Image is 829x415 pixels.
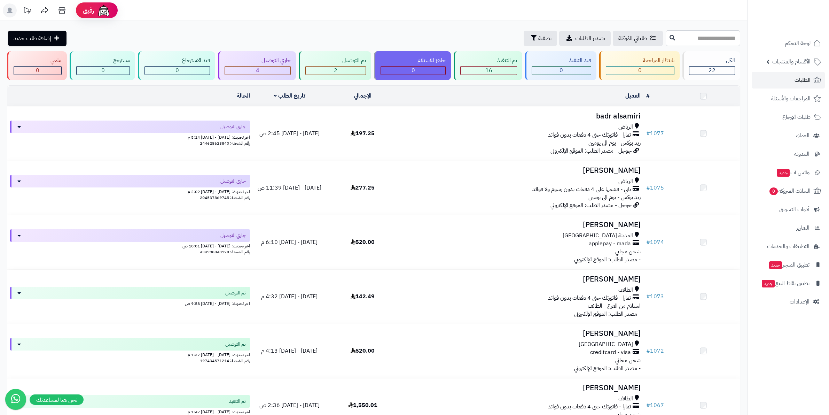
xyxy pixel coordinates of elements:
[10,187,250,195] div: اخر تحديث: [DATE] - [DATE] 2:02 م
[259,401,320,409] span: [DATE] - [DATE] 2:36 ص
[402,167,641,175] h3: [PERSON_NAME]
[229,398,246,405] span: تم التنفيذ
[297,51,373,80] a: تم التوصيل 2
[10,299,250,307] div: اخر تحديث: [DATE] - [DATE] 9:58 ص
[769,186,811,196] span: السلات المتروكة
[274,92,305,100] a: تاريخ الطلب
[646,401,664,409] a: #1067
[18,3,36,19] a: تحديثات المنصة
[261,347,318,355] span: [DATE] - [DATE] 4:13 م
[305,56,366,64] div: تم التوصيل
[351,238,375,246] span: 520.00
[752,109,825,125] a: طلبات الإرجاع
[220,232,246,239] span: جاري التوصيل
[101,66,105,75] span: 0
[145,67,209,75] div: 0
[618,34,647,43] span: طلباتي المُوكلة
[606,56,674,64] div: بانتظار المراجعة
[752,90,825,107] a: المراجعات والأسئلة
[351,184,375,192] span: 277.25
[76,56,130,64] div: مسترجع
[615,247,641,256] span: شحن مجاني
[200,249,250,255] span: رقم الشحنة: 434908840178
[412,66,415,75] span: 0
[10,351,250,358] div: اخر تحديث: [DATE] - [DATE] 1:37 م
[752,220,825,236] a: التقارير
[8,31,67,46] a: إضافة طلب جديد
[261,238,318,246] span: [DATE] - [DATE] 6:10 م
[68,51,136,80] a: مسترجع 0
[646,184,664,192] a: #1075
[10,408,250,415] div: اخر تحديث: [DATE] - [DATE] 1:47 م
[681,51,742,80] a: الكل22
[225,56,291,64] div: جاري التوصيل
[618,177,633,185] span: الرياض
[144,56,210,64] div: قيد الاسترجاع
[550,201,632,209] span: جوجل - مصدر الطلب: الموقع الإلكتروني
[136,51,216,80] a: قيد الاسترجاع 0
[399,324,643,378] td: - مصدر الطلب: الموقع الإلكتروني
[615,356,641,364] span: شحن مجاني
[220,178,246,185] span: جاري التوصيل
[777,169,790,177] span: جديد
[14,56,62,64] div: ملغي
[402,221,641,229] h3: [PERSON_NAME]
[752,275,825,292] a: تطبيق نقاط البيعجديد
[752,293,825,310] a: الإعدادات
[782,112,811,122] span: طلبات الإرجاع
[618,123,633,131] span: الرياض
[646,238,664,246] a: #1074
[588,193,641,201] span: ريد بوكس - يوم الى يومين
[256,66,259,75] span: 4
[625,92,641,100] a: العميل
[220,123,246,130] span: جاري التوصيل
[769,261,782,269] span: جديد
[532,67,591,75] div: 0
[646,92,650,100] a: #
[10,242,250,249] div: اخر تحديث: [DATE] - [DATE] 10:01 ص
[485,66,492,75] span: 16
[563,232,633,240] span: المدينة [GEOGRAPHIC_DATA]
[373,51,452,80] a: جاهز للاستلام 0
[354,92,372,100] a: الإجمالي
[175,66,179,75] span: 0
[14,67,61,75] div: 0
[590,348,631,356] span: creditcard - visa
[402,384,641,392] h3: [PERSON_NAME]
[761,278,810,288] span: تطبيق نقاط البيع
[752,256,825,273] a: تطبيق المتجرجديد
[638,66,642,75] span: 0
[752,238,825,255] a: التطبيقات والخدمات
[598,51,681,80] a: بانتظار المراجعة 0
[752,201,825,218] a: أدوات التسويق
[524,31,557,46] button: تصفية
[646,129,650,138] span: #
[646,347,650,355] span: #
[83,6,94,15] span: رفيق
[709,66,715,75] span: 22
[258,184,321,192] span: [DATE] - [DATE] 11:39 ص
[237,92,250,100] a: الحالة
[548,403,631,411] span: تمارا - فاتورتك حتى 4 دفعات بدون فوائد
[399,270,643,324] td: - مصدر الطلب: الموقع الإلكتروني
[794,149,810,159] span: المدونة
[646,292,664,301] a: #1073
[646,184,650,192] span: #
[334,66,337,75] span: 2
[767,241,810,251] span: التطبيقات والخدمات
[771,94,811,103] span: المراجعات والأسئلة
[532,185,631,193] span: تابي - قسّمها على 4 دفعات بدون رسوم ولا فوائد
[560,66,563,75] span: 0
[261,292,318,301] span: [DATE] - [DATE] 4:32 م
[779,205,810,214] span: أدوات التسويق
[217,51,297,80] a: جاري التوصيل 4
[769,187,778,195] span: 0
[646,129,664,138] a: #1077
[550,147,632,155] span: جوجل - مصدر الطلب: الموقع الإلكتروني
[524,51,597,80] a: قيد التنفيذ 0
[97,3,111,17] img: ai-face.png
[259,129,320,138] span: [DATE] - [DATE] 2:45 ص
[768,260,810,270] span: تطبيق المتجر
[752,164,825,181] a: وآتس آبجديد
[10,133,250,140] div: اخر تحديث: [DATE] - [DATE] 5:14 م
